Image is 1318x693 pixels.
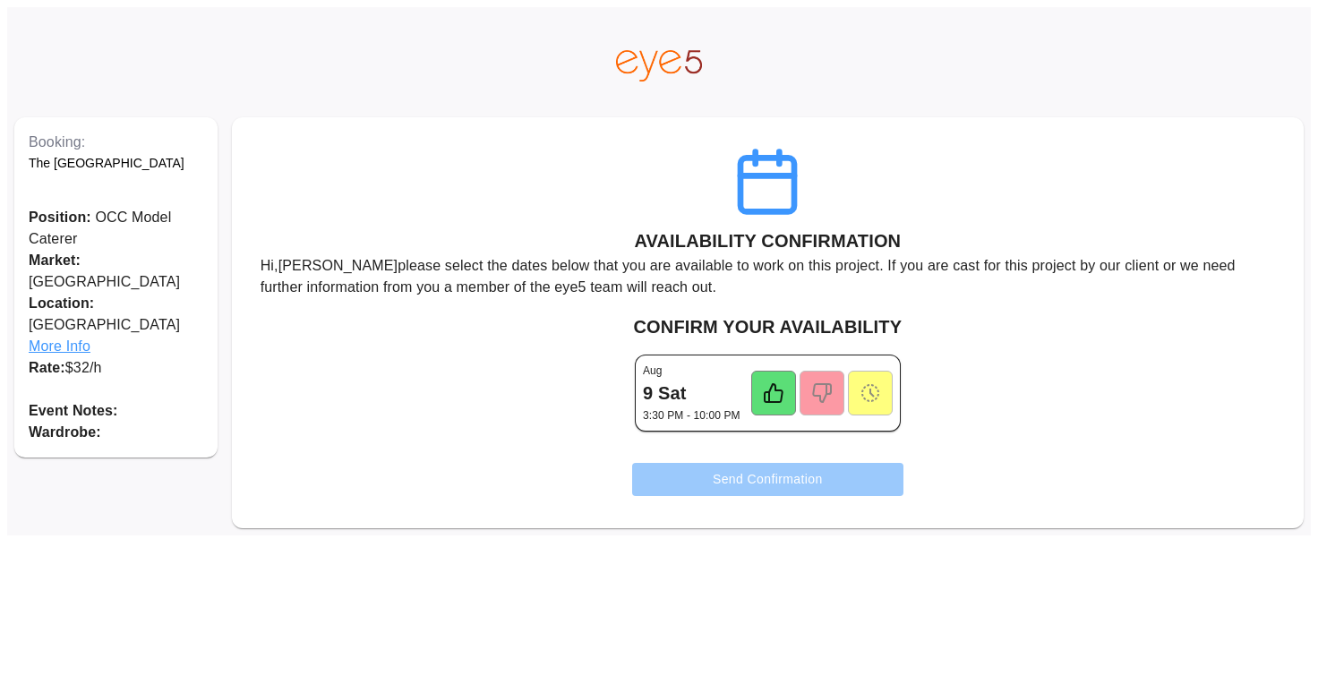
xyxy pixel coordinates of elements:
[29,336,203,357] span: More Info
[29,207,203,250] p: OCC Model Caterer
[29,360,65,375] span: Rate:
[29,293,203,314] span: Location:
[29,132,203,153] p: Booking:
[632,463,903,496] button: Send Confirmation
[29,422,203,443] p: Wardrobe:
[634,227,901,255] h6: AVAILABILITY CONFIRMATION
[29,400,203,422] p: Event Notes:
[643,407,740,423] p: 3:30 PM - 10:00 PM
[29,210,91,225] span: Position:
[29,252,81,268] span: Market:
[261,255,1275,298] p: Hi, [PERSON_NAME] please select the dates below that you are available to work on this project. I...
[616,50,702,81] img: eye5
[29,153,203,173] p: The [GEOGRAPHIC_DATA]
[643,363,663,379] p: Aug
[246,312,1289,341] h6: CONFIRM YOUR AVAILABILITY
[643,379,687,407] h6: 9 Sat
[29,250,203,293] p: [GEOGRAPHIC_DATA]
[29,293,203,357] p: [GEOGRAPHIC_DATA]
[29,357,203,379] p: $ 32 /h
